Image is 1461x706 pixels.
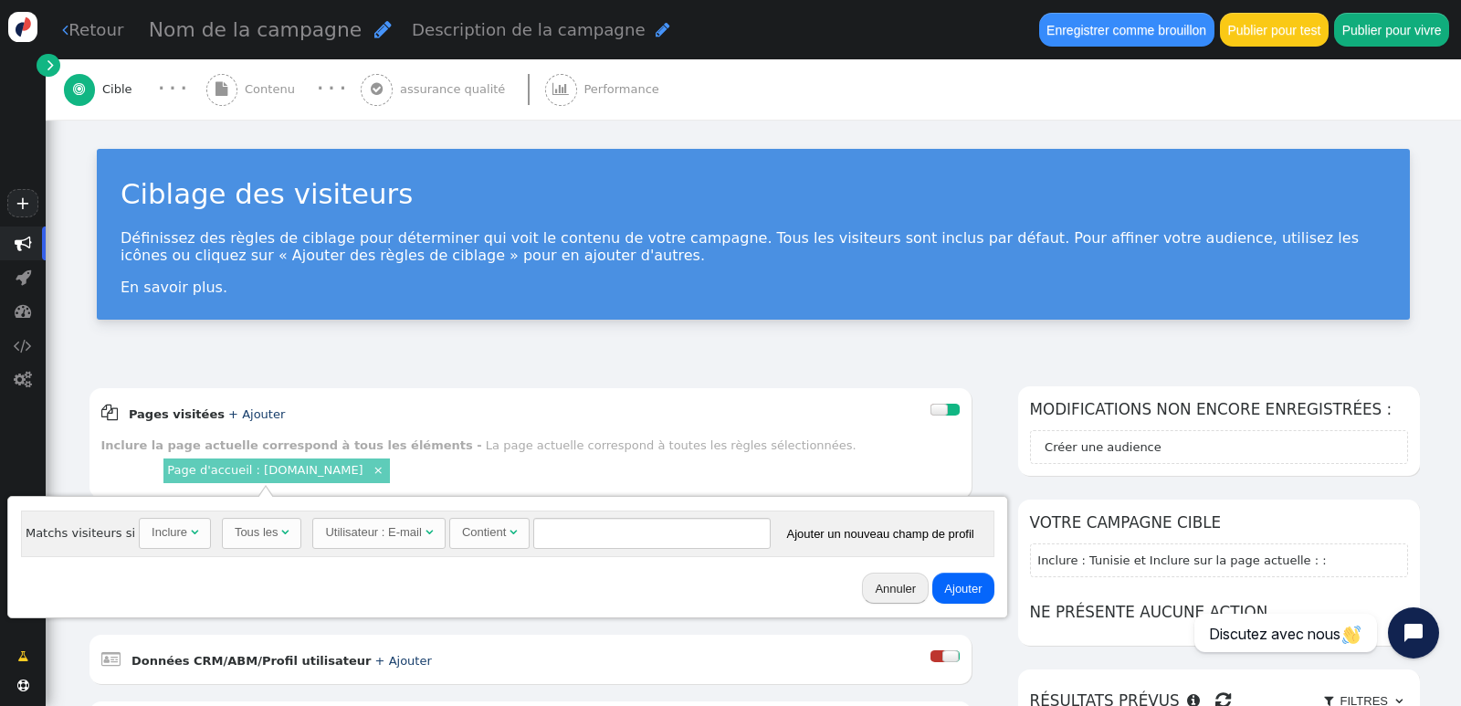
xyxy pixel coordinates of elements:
[129,407,225,421] font: Pages visitées
[656,21,670,38] font: 
[16,269,31,286] font: 
[1220,13,1329,46] button: Publier pour test
[373,463,384,477] font: ×
[152,525,187,539] font: Inclure
[775,518,986,549] button: Ajouter un nouveau champ de profil
[37,54,59,77] a: 
[8,12,38,42] img: logo-icon.svg
[101,404,118,421] font: 
[583,82,658,96] font: Performance
[121,177,413,210] font: Ciblage des visiteurs
[371,82,383,96] font: 
[15,235,32,252] font: 
[462,525,506,539] font: Contient
[412,20,646,39] font: Description de la campagne
[5,641,40,672] a: 
[26,526,135,540] font: Matchs visiteurs si
[149,18,362,41] font: Nom de la campagne
[206,59,362,120] a:  Contenu · · ·
[1037,553,1326,567] font: Inclure : Tunisie et Inclure sur la page actuelle : :
[944,582,982,595] font: Ajouter
[1030,513,1222,532] font: Votre campagne cible
[7,189,38,217] a: +
[875,582,916,595] font: Annuler
[1030,400,1393,418] font: Modifications non encore enregistrées :
[1039,13,1214,46] button: Enregistrer comme brouillon
[121,279,227,296] a: En savoir plus.
[101,407,322,421] a:  Pages visitées + Ajouter
[17,650,28,662] font: 
[215,82,227,96] font: 
[16,193,30,214] font: +
[191,526,198,538] font: 
[14,371,32,388] font: 
[1045,440,1161,454] font: Créer une audience
[426,526,433,538] font: 
[486,438,857,452] font: La page actuelle correspond à toutes les règles sélectionnées.
[1342,23,1442,37] font: Publier pour vivre
[101,438,482,452] font: Inclure la page actuelle correspond à tous les éléments -
[1334,13,1449,46] button: Publier pour vivre
[552,82,569,96] font: 
[73,82,85,96] font: 
[400,82,505,96] font: assurance qualité
[158,79,186,98] font: · · ·
[64,59,206,120] a:  Cible · · ·
[932,573,993,604] button: Ajouter
[121,229,1359,264] font: Définissez des règles de ciblage pour déterminer qui voit le contenu de votre campagne. Tous les ...
[14,337,32,354] font: 
[371,461,386,477] a: ×
[245,82,295,96] font: Contenu
[101,650,121,668] font: 
[47,56,54,74] font: 
[787,527,974,541] font: Ajouter un nouveau champ de profil
[281,526,289,538] font: 
[68,20,123,39] font: Retour
[1030,603,1268,621] font: Ne présente aucune action
[375,654,432,668] a: + Ajouter
[1227,23,1320,37] font: Publier pour test
[862,573,929,604] button: Annuler
[228,407,285,421] a: + Ajouter
[1046,23,1206,37] font: Enregistrer comme brouillon
[62,21,68,38] font: 
[17,680,29,691] font: 
[102,82,132,96] font: Cible
[510,526,517,538] font: 
[318,79,346,98] font: · · ·
[15,302,32,320] font: 
[167,463,363,477] a: Page d'accueil : [DOMAIN_NAME]
[545,59,698,120] a:  Performance
[131,654,372,668] font: Données CRM/ABM/Profil utilisateur
[374,19,392,39] font: 
[325,525,421,539] font: Utilisateur : E-mail
[62,17,123,42] a: Retour
[101,654,469,668] a:  Données CRM/ABM/Profil utilisateur + Ajouter
[235,525,279,539] font: Tous les
[361,59,544,120] a:  assurance qualité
